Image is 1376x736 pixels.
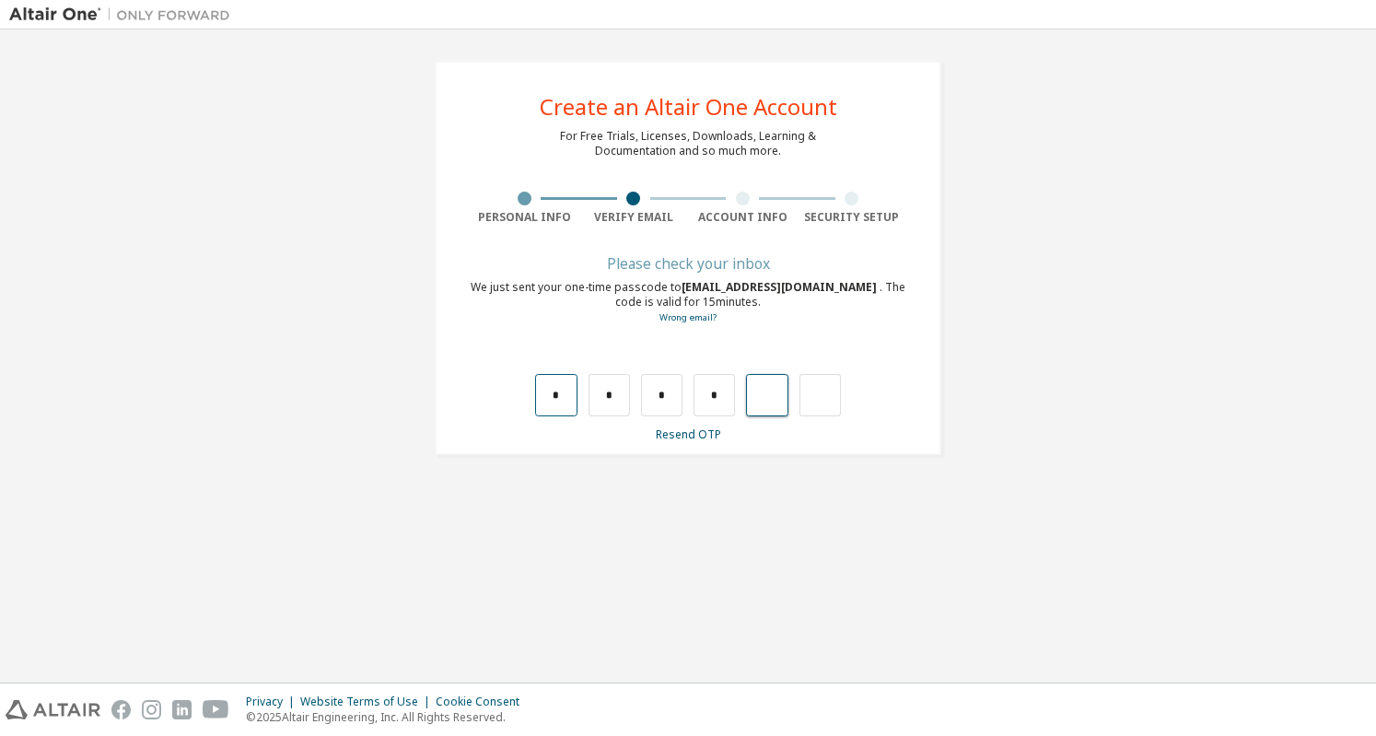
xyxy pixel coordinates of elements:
[300,695,436,709] div: Website Terms of Use
[798,210,907,225] div: Security Setup
[246,695,300,709] div: Privacy
[688,210,798,225] div: Account Info
[682,279,880,295] span: [EMAIL_ADDRESS][DOMAIN_NAME]
[470,258,906,269] div: Please check your inbox
[560,129,816,158] div: For Free Trials, Licenses, Downloads, Learning & Documentation and so much more.
[111,700,131,719] img: facebook.svg
[659,311,717,323] a: Go back to the registration form
[9,6,239,24] img: Altair One
[470,280,906,325] div: We just sent your one-time passcode to . The code is valid for 15 minutes.
[246,709,531,725] p: © 2025 Altair Engineering, Inc. All Rights Reserved.
[172,700,192,719] img: linkedin.svg
[203,700,229,719] img: youtube.svg
[656,426,721,442] a: Resend OTP
[470,210,579,225] div: Personal Info
[142,700,161,719] img: instagram.svg
[540,96,837,118] div: Create an Altair One Account
[436,695,531,709] div: Cookie Consent
[6,700,100,719] img: altair_logo.svg
[579,210,689,225] div: Verify Email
